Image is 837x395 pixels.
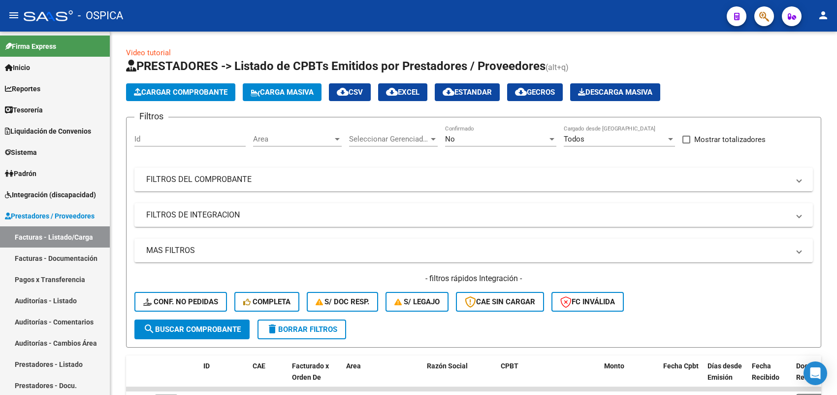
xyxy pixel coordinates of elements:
span: PRESTADORES -> Listado de CPBTs Emitidos por Prestadores / Proveedores [126,59,546,73]
span: CAE [253,362,265,370]
span: S/ Doc Resp. [316,297,370,306]
span: CPBT [501,362,518,370]
button: S/ legajo [386,292,449,312]
span: Estandar [443,88,492,97]
span: EXCEL [386,88,419,97]
span: Borrar Filtros [266,325,337,334]
mat-icon: menu [8,9,20,21]
span: Días desde Emisión [708,362,742,381]
button: CSV [329,83,371,101]
button: Estandar [435,83,500,101]
span: Area [253,135,333,144]
span: FC Inválida [560,297,615,306]
span: Buscar Comprobante [143,325,241,334]
span: Descarga Masiva [578,88,652,97]
span: Monto [604,362,624,370]
span: Facturado x Orden De [292,362,329,381]
button: Borrar Filtros [258,320,346,339]
button: Cargar Comprobante [126,83,235,101]
span: Liquidación de Convenios [5,126,91,137]
button: FC Inválida [551,292,624,312]
button: Descarga Masiva [570,83,660,101]
button: EXCEL [378,83,427,101]
mat-expansion-panel-header: FILTROS DEL COMPROBANTE [134,168,813,191]
span: Todos [564,135,584,144]
button: Buscar Comprobante [134,320,250,339]
span: Fecha Recibido [752,362,779,381]
span: Tesorería [5,105,43,115]
span: Conf. no pedidas [143,297,218,306]
button: Completa [234,292,299,312]
mat-icon: person [817,9,829,21]
span: Cargar Comprobante [134,88,227,97]
mat-panel-title: FILTROS DE INTEGRACION [146,210,789,220]
span: Padrón [5,168,36,179]
span: CSV [337,88,363,97]
button: S/ Doc Resp. [307,292,379,312]
a: Video tutorial [126,48,171,57]
mat-icon: cloud_download [386,86,398,98]
app-download-masive: Descarga masiva de comprobantes (adjuntos) [570,83,660,101]
mat-expansion-panel-header: FILTROS DE INTEGRACION [134,203,813,227]
mat-expansion-panel-header: MAS FILTROS [134,239,813,262]
button: CAE SIN CARGAR [456,292,544,312]
span: Prestadores / Proveedores [5,211,95,221]
mat-panel-title: FILTROS DEL COMPROBANTE [146,174,789,185]
mat-icon: cloud_download [337,86,349,98]
span: S/ legajo [394,297,440,306]
mat-icon: cloud_download [443,86,454,98]
mat-icon: search [143,323,155,335]
span: Completa [243,297,290,306]
span: Seleccionar Gerenciador [349,135,429,144]
span: Area [346,362,361,370]
mat-panel-title: MAS FILTROS [146,245,789,256]
button: Gecros [507,83,563,101]
h4: - filtros rápidos Integración - [134,273,813,284]
span: ID [203,362,210,370]
span: - OSPICA [78,5,123,27]
span: (alt+q) [546,63,569,72]
span: Firma Express [5,41,56,52]
span: Carga Masiva [251,88,314,97]
span: Mostrar totalizadores [694,134,766,145]
span: Gecros [515,88,555,97]
span: Reportes [5,83,40,94]
span: Fecha Cpbt [663,362,699,370]
mat-icon: delete [266,323,278,335]
span: Inicio [5,62,30,73]
div: Open Intercom Messenger [804,361,827,385]
button: Conf. no pedidas [134,292,227,312]
h3: Filtros [134,109,168,123]
span: No [445,135,455,144]
span: Sistema [5,147,37,158]
span: Integración (discapacidad) [5,189,96,200]
span: Razón Social [427,362,468,370]
button: Carga Masiva [243,83,322,101]
span: CAE SIN CARGAR [465,297,535,306]
mat-icon: cloud_download [515,86,527,98]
